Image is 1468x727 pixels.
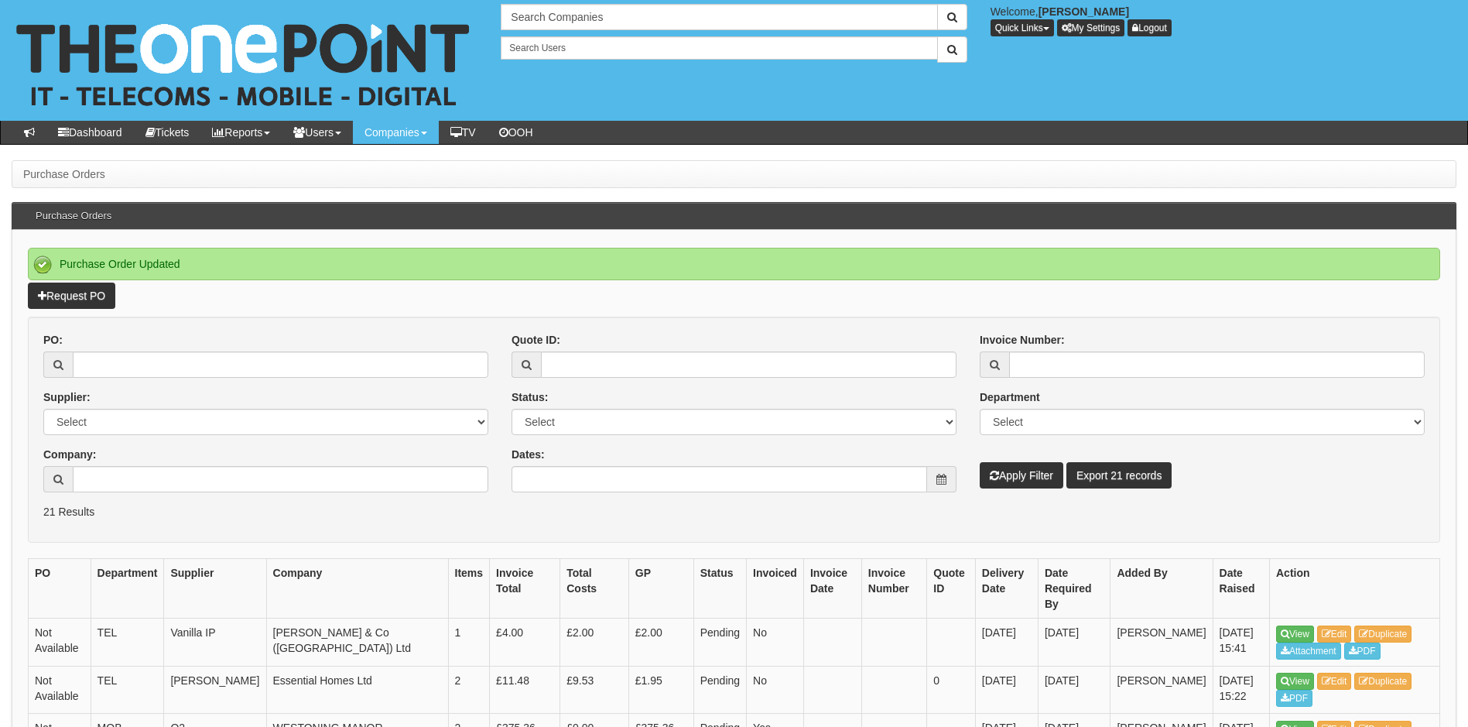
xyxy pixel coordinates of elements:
[1276,643,1341,660] a: Attachment
[29,619,91,667] td: Not Available
[747,559,804,619] th: Invoiced
[29,559,91,619] th: PO
[448,619,490,667] td: 1
[979,4,1468,36] div: Welcome,
[488,121,545,144] a: OOH
[501,4,937,30] input: Search Companies
[1354,626,1412,643] a: Duplicate
[1038,559,1110,619] th: Date Required By
[747,666,804,714] td: No
[512,389,548,405] label: Status:
[1213,619,1269,667] td: [DATE] 15:41
[1344,643,1381,660] a: PDF
[980,389,1040,405] label: Department
[1276,690,1312,707] a: PDF
[200,121,282,144] a: Reports
[980,462,1063,489] button: Apply Filter
[803,559,861,619] th: Invoice Date
[1317,673,1352,690] a: Edit
[490,619,560,667] td: £4.00
[1057,19,1125,36] a: My Settings
[927,559,975,619] th: Quote ID
[975,666,1038,714] td: [DATE]
[980,332,1065,348] label: Invoice Number:
[43,504,1425,520] p: 21 Results
[266,559,448,619] th: Company
[628,619,693,667] td: £2.00
[1270,559,1440,619] th: Action
[1110,666,1213,714] td: [PERSON_NAME]
[1354,673,1412,690] a: Duplicate
[1317,626,1352,643] a: Edit
[490,666,560,714] td: £11.48
[560,666,629,714] td: £9.53
[1276,626,1314,643] a: View
[353,121,439,144] a: Companies
[266,666,448,714] td: Essential Homes Ltd
[693,559,746,619] th: Status
[1213,559,1269,619] th: Date Raised
[28,203,119,229] h3: Purchase Orders
[23,166,105,182] li: Purchase Orders
[975,559,1038,619] th: Delivery Date
[43,332,63,348] label: PO:
[28,283,115,309] a: Request PO
[164,559,266,619] th: Supplier
[975,619,1038,667] td: [DATE]
[991,19,1054,36] button: Quick Links
[1213,666,1269,714] td: [DATE] 15:22
[1066,462,1172,489] a: Export 21 records
[560,619,629,667] td: £2.00
[29,666,91,714] td: Not Available
[512,332,560,348] label: Quote ID:
[490,559,560,619] th: Invoice Total
[134,121,201,144] a: Tickets
[448,666,490,714] td: 2
[164,666,266,714] td: [PERSON_NAME]
[1110,559,1213,619] th: Added By
[927,666,975,714] td: 0
[512,447,545,462] label: Dates:
[501,36,937,60] input: Search Users
[28,248,1440,280] div: Purchase Order Updated
[1110,619,1213,667] td: [PERSON_NAME]
[266,619,448,667] td: [PERSON_NAME] & Co ([GEOGRAPHIC_DATA]) Ltd
[439,121,488,144] a: TV
[1038,619,1110,667] td: [DATE]
[628,559,693,619] th: GP
[46,121,134,144] a: Dashboard
[91,619,164,667] td: TEL
[164,619,266,667] td: Vanilla IP
[1128,19,1172,36] a: Logout
[1038,666,1110,714] td: [DATE]
[1039,5,1129,18] b: [PERSON_NAME]
[861,559,927,619] th: Invoice Number
[693,619,746,667] td: Pending
[43,389,91,405] label: Supplier:
[91,559,164,619] th: Department
[628,666,693,714] td: £1.95
[282,121,353,144] a: Users
[560,559,629,619] th: Total Costs
[91,666,164,714] td: TEL
[747,619,804,667] td: No
[693,666,746,714] td: Pending
[1276,673,1314,690] a: View
[448,559,490,619] th: Items
[43,447,96,462] label: Company:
